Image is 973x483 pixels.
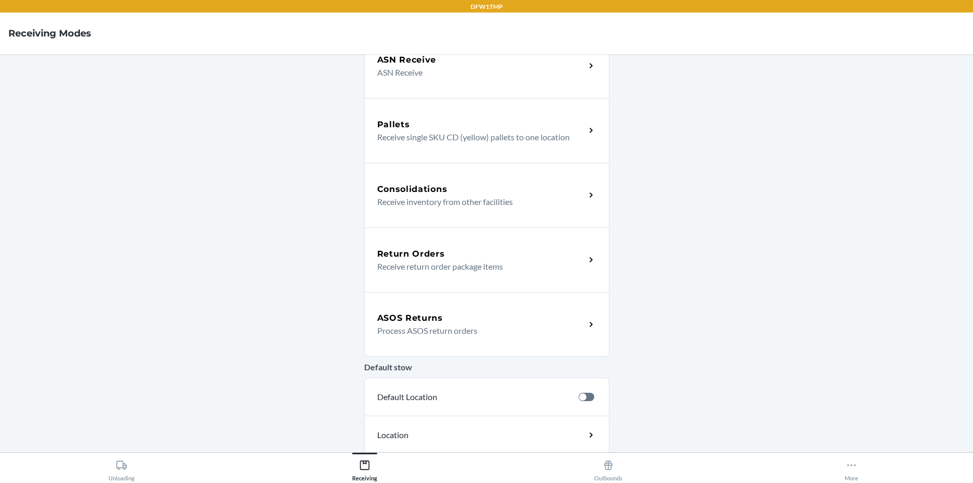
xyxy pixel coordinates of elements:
p: Receive inventory from other facilities [377,196,577,208]
h5: ASOS Returns [377,312,443,324]
a: PalletsReceive single SKU CD (yellow) pallets to one location [364,98,609,163]
a: Location [364,416,609,454]
h5: Return Orders [377,248,445,260]
a: Return OrdersReceive return order package items [364,227,609,292]
div: Receiving [352,455,377,481]
div: More [845,455,858,481]
p: ASN Receive [377,66,577,79]
h5: Consolidations [377,183,448,196]
button: More [730,453,973,481]
p: Default Location [377,391,570,403]
p: Process ASOS return orders [377,324,577,337]
a: ASOS ReturnsProcess ASOS return orders [364,292,609,357]
div: Outbounds [594,455,622,481]
p: Location [377,429,500,441]
h5: ASN Receive [377,54,437,66]
a: ConsolidationsReceive inventory from other facilities [364,163,609,227]
h5: Pallets [377,118,410,131]
p: Receive return order package items [377,260,577,273]
button: Receiving [243,453,486,481]
p: Receive single SKU CD (yellow) pallets to one location [377,131,577,143]
button: Outbounds [487,453,730,481]
p: Default stow [364,361,609,373]
div: Unloading [109,455,135,481]
p: DFW1TMP [471,2,503,11]
h4: Receiving Modes [8,27,91,40]
a: ASN ReceiveASN Receive [364,33,609,98]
